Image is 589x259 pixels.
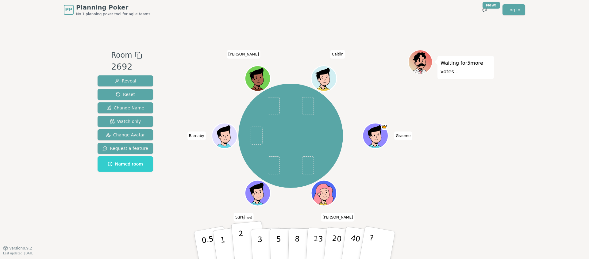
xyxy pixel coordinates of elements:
[245,216,252,219] span: (you)
[106,132,145,138] span: Change Avatar
[483,2,500,9] div: New!
[187,131,206,140] span: Click to change your name
[3,252,34,255] span: Last updated: [DATE]
[114,78,136,84] span: Reveal
[98,75,153,86] button: Reveal
[3,246,32,251] button: Version0.9.2
[98,143,153,154] button: Request a feature
[64,3,150,17] a: PPPlanning PokerNo.1 planning poker tool for agile teams
[381,124,387,130] span: Graeme is the host
[98,89,153,100] button: Reset
[9,246,32,251] span: Version 0.9.2
[330,50,345,59] span: Click to change your name
[479,4,490,15] button: New!
[246,181,270,205] button: Click to change your avatar
[227,50,260,59] span: Click to change your name
[394,131,412,140] span: Click to change your name
[234,213,253,221] span: Click to change your name
[106,105,144,111] span: Change Name
[98,156,153,172] button: Named room
[116,91,135,97] span: Reset
[321,213,355,221] span: Click to change your name
[108,161,143,167] span: Named room
[102,145,148,151] span: Request a feature
[502,4,525,15] a: Log in
[98,102,153,113] button: Change Name
[65,6,72,13] span: PP
[98,116,153,127] button: Watch only
[98,129,153,140] button: Change Avatar
[441,59,491,76] p: Waiting for 5 more votes...
[76,12,150,17] span: No.1 planning poker tool for agile teams
[111,50,132,61] span: Room
[76,3,150,12] span: Planning Poker
[110,118,141,124] span: Watch only
[111,61,142,73] div: 2692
